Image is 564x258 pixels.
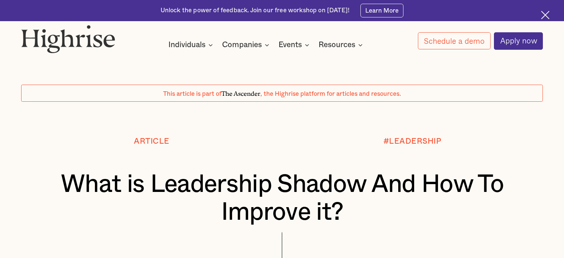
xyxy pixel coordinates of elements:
[221,89,260,96] span: The Ascender
[418,32,491,49] a: Schedule a demo
[360,4,404,17] a: Learn More
[494,32,543,50] a: Apply now
[319,40,355,49] div: Resources
[168,40,215,49] div: Individuals
[319,40,365,49] div: Resources
[161,6,350,15] div: Unlock the power of feedback. Join our free workshop on [DATE]!
[383,137,442,146] div: #LEADERSHIP
[541,11,550,19] img: Cross icon
[43,170,521,226] h1: What is Leadership Shadow And How To Improve it?
[134,137,169,146] div: Article
[163,91,221,97] span: This article is part of
[278,40,311,49] div: Events
[222,40,271,49] div: Companies
[168,40,205,49] div: Individuals
[260,91,401,97] span: , the Highrise platform for articles and resources.
[278,40,302,49] div: Events
[222,40,262,49] div: Companies
[21,25,115,53] img: Highrise logo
